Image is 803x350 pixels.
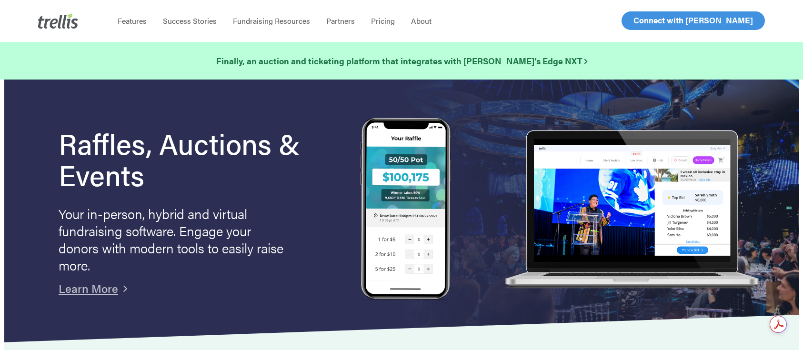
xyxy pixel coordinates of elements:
a: Learn More [59,280,118,296]
h1: Raffles, Auctions & Events [59,127,328,190]
a: Finally, an auction and ticketing platform that integrates with [PERSON_NAME]’s Edge NXT [216,54,587,68]
a: Connect with [PERSON_NAME] [622,11,765,30]
span: Connect with [PERSON_NAME] [633,14,753,26]
a: Partners [318,16,363,26]
a: About [403,16,440,26]
a: Features [110,16,155,26]
span: Success Stories [163,15,217,26]
span: About [411,15,432,26]
img: Trellis [38,13,78,29]
a: Pricing [363,16,403,26]
span: Partners [326,15,355,26]
span: Features [118,15,147,26]
span: Pricing [371,15,395,26]
a: Fundraising Resources [225,16,318,26]
a: Success Stories [155,16,225,26]
p: Your in-person, hybrid and virtual fundraising software. Engage your donors with modern tools to ... [59,205,287,273]
img: Trellis Raffles, Auctions and Event Fundraising [361,118,451,302]
strong: Finally, an auction and ticketing platform that integrates with [PERSON_NAME]’s Edge NXT [216,55,587,67]
span: Fundraising Resources [233,15,310,26]
img: rafflelaptop_mac_optim.png [500,130,763,290]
